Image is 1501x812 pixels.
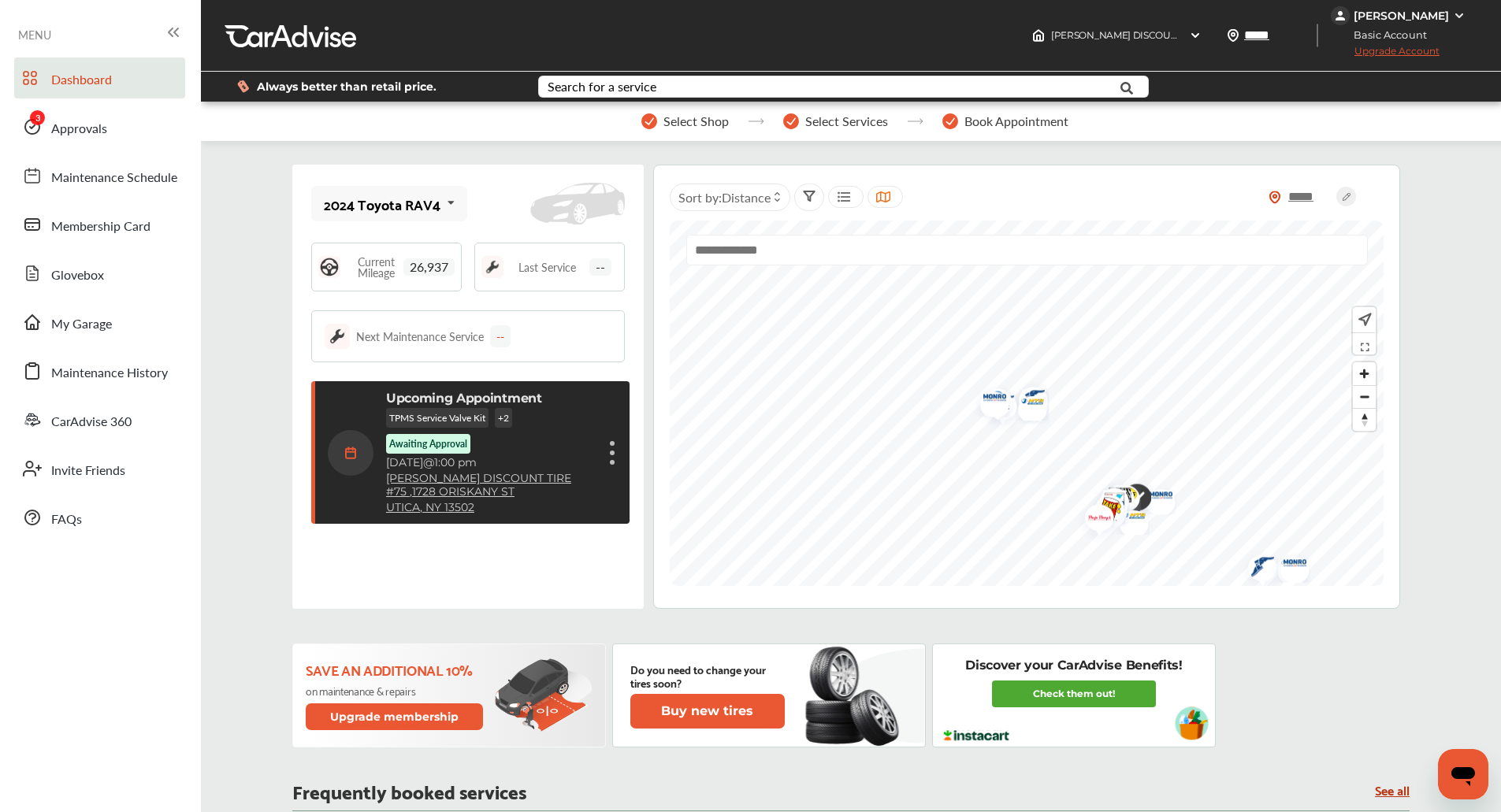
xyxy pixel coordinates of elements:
p: Upcoming Appointment [386,391,542,406]
div: Map marker [1006,387,1046,421]
div: Map marker [1135,480,1174,514]
img: header-home-logo.8d720a4f.svg [1032,29,1045,42]
img: logo-monro.png [1135,480,1176,514]
span: Current Mileage [348,256,403,278]
p: Discover your CarAdvise Benefits! [965,657,1182,674]
a: FAQs [14,497,185,538]
p: TPMS Service Valve Kit [386,408,489,428]
span: [PERSON_NAME] DISCOUNT TIRE #75 , 1728 ORISKANY ST UTICA , NY 13502 [1051,29,1387,41]
span: Distance [722,188,771,206]
a: Maintenance Schedule [14,155,185,196]
span: Always better than retail price. [257,81,437,92]
button: Reset bearing to north [1353,408,1376,431]
div: 2024 Toyota RAV4 [324,196,440,212]
button: Upgrade membership [306,703,484,730]
img: jVpblrzwTbfkPYzPPzSLxeg0AAAAASUVORK5CYII= [1331,6,1350,25]
a: See all [1375,783,1410,796]
a: CarAdvise 360 [14,399,185,440]
div: Map marker [1083,486,1123,537]
div: [PERSON_NAME] [1354,9,1449,23]
span: Book Appointment [964,114,1068,128]
a: Maintenance History [14,350,185,391]
img: logo-mopar.png [972,380,1013,425]
img: stepper-checkmark.b5569197.svg [641,113,657,129]
img: stepper-checkmark.b5569197.svg [783,113,799,129]
span: Last Service [518,261,576,273]
a: Glovebox [14,253,185,294]
span: Select Shop [663,114,729,128]
p: on maintenance & repairs [306,684,486,697]
span: CarAdvise 360 [51,412,132,432]
div: Search for a service [548,80,656,93]
span: MENU [18,28,51,41]
span: Membership Card [51,217,150,237]
img: check-icon.521c8815.svg [1111,476,1151,524]
img: logo-valvoline.png [1088,480,1130,529]
button: Zoom out [1353,385,1376,408]
p: Frequently booked services [292,783,526,798]
span: Select Services [805,114,888,128]
a: UTICA, NY 13502 [386,501,474,514]
div: Map marker [1094,476,1133,518]
img: logo-pepboys.png [1073,496,1115,546]
img: logo.png [1094,476,1135,518]
span: Glovebox [51,265,104,286]
img: dollor_label_vector.a70140d1.svg [237,80,249,93]
div: Map marker [1111,476,1150,524]
img: logo-goodyear.png [1007,379,1049,425]
span: Maintenance History [51,363,168,384]
span: [DATE] [386,455,423,469]
div: Next Maintenance Service [356,328,484,344]
a: Dashboard [14,57,185,98]
div: Map marker [1099,476,1139,517]
img: logo-monro.png [1269,548,1310,582]
img: stepper-arrow.e24c07c6.svg [907,118,923,124]
iframe: Button to launch messaging window [1438,749,1488,799]
span: My Garage [51,314,112,335]
div: Map marker [976,384,1016,431]
div: Map marker [968,383,1008,417]
span: 1:00 pm [434,455,477,469]
img: logo-monro.png [968,383,1010,417]
img: logo-goodyear.png [1236,546,1278,592]
img: recenter.ce011a49.svg [1355,311,1372,328]
div: Map marker [1007,379,1046,425]
img: instacart-vehicle.0979a191.svg [1175,706,1209,740]
span: FAQs [51,510,82,530]
img: header-divider.bc55588e.svg [1317,24,1318,47]
p: Awaiting Approval [389,437,467,450]
div: Map marker [1236,546,1276,592]
span: Dashboard [51,70,112,91]
img: stepper-arrow.e24c07c6.svg [748,118,764,124]
span: Upgrade Account [1331,45,1440,65]
img: steering_logo [318,256,340,278]
a: Approvals [14,106,185,147]
a: Buy new tires [630,694,788,729]
div: Map marker [972,380,1011,425]
span: Basic Account [1332,27,1439,43]
a: Invite Friends [14,448,185,489]
span: -- [589,258,611,276]
img: instacart-logo.217963cc.svg [942,730,1012,741]
img: update-membership.81812027.svg [495,658,593,732]
img: maintenance_logo [481,256,503,278]
img: new-tire.a0c7fe23.svg [804,640,908,751]
img: WGsFRI8htEPBVLJbROoPRyZpYNWhNONpIPPETTm6eUC0GeLEiAAAAAElFTkSuQmCC [1453,9,1466,22]
a: Check them out! [992,680,1156,707]
div: Map marker [1088,480,1128,529]
span: 26,937 [403,258,455,276]
img: placeholder_car.fcab19be.svg [530,183,625,225]
p: Save an additional 10% [306,661,486,678]
div: -- [490,325,511,347]
button: Zoom in [1353,362,1376,385]
img: calendar-icon.35d1de04.svg [328,430,373,476]
img: logo-mavis.png [1006,387,1048,421]
canvas: Map [670,221,1384,586]
img: logo-mavis.png [1266,550,1308,583]
span: Maintenance Schedule [51,168,177,188]
p: Do you need to change your tires soon? [630,662,785,689]
div: Map marker [1269,548,1308,582]
span: @ [423,455,434,469]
